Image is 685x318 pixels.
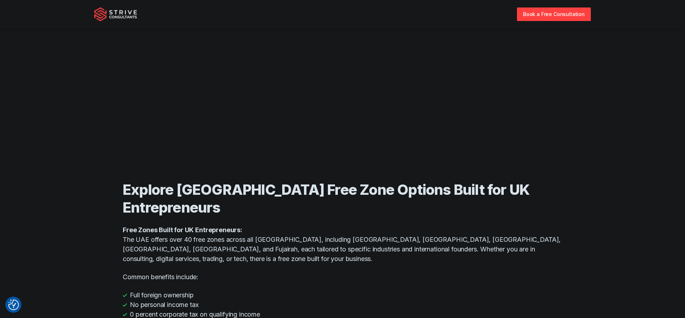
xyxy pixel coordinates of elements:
li: Full foreign ownership [123,290,562,300]
li: No personal income tax [123,300,562,309]
p: The UAE offers over 40 free zones across all [GEOGRAPHIC_DATA], including [GEOGRAPHIC_DATA], [GEO... [123,225,562,264]
a: Book a Free Consultation [517,7,591,21]
img: Strive Consultants [94,7,137,21]
p: Common benefits include: [123,272,562,282]
h2: Explore [GEOGRAPHIC_DATA] Free Zone Options Built for UK Entrepreneurs [123,181,562,217]
strong: Free Zones Built for UK Entrepreneurs: [123,226,242,234]
img: Revisit consent button [8,299,19,310]
button: Consent Preferences [8,299,19,310]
